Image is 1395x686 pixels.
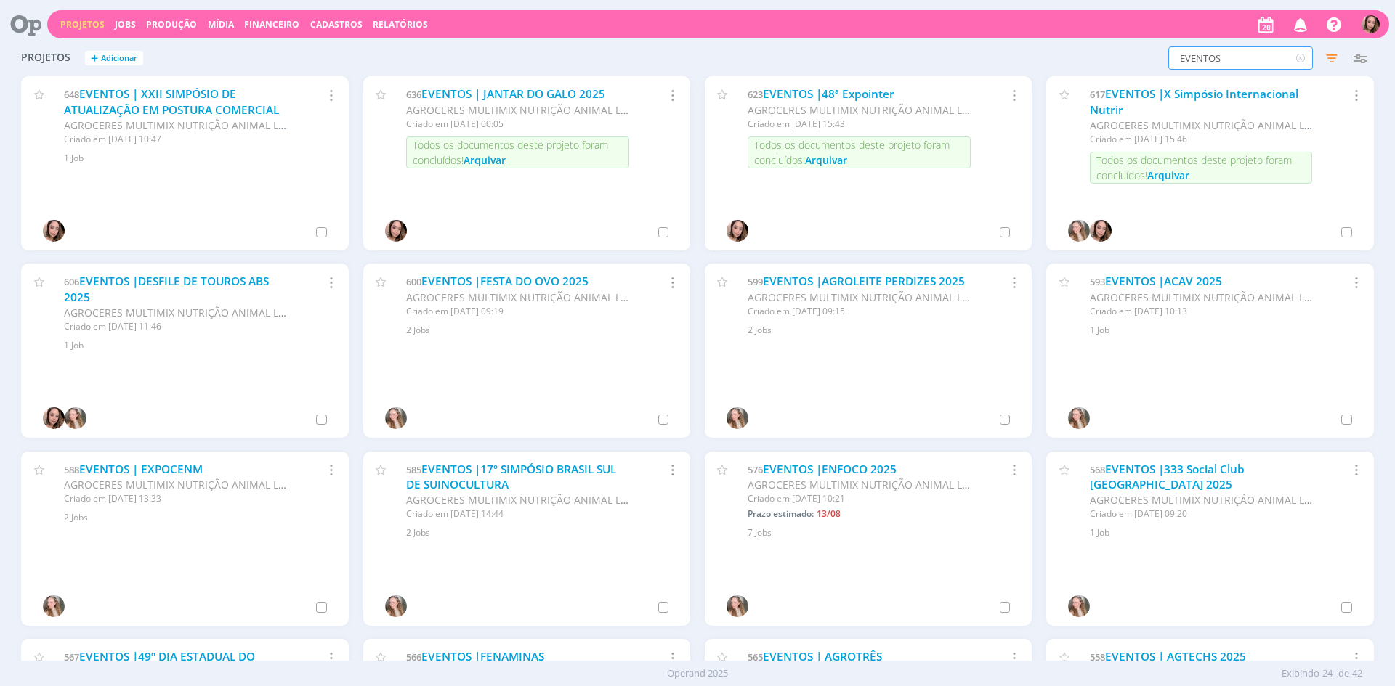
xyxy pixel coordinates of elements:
div: Criado em [DATE] 15:43 [748,118,971,131]
img: G [65,407,86,429]
span: 13/08 [817,507,841,520]
span: 623 [748,88,763,101]
div: Criado em [DATE] 09:20 [1090,507,1313,520]
a: Mídia [208,18,234,30]
img: G [385,407,407,429]
a: EVENTOS |ENFOCO 2025 [763,462,897,477]
span: AGROCERES MULTIMIX NUTRIÇÃO ANIMAL LTDA. [1090,118,1327,132]
button: +Adicionar [85,51,143,66]
span: Arquivar [805,153,847,167]
span: AGROCERES MULTIMIX NUTRIÇÃO ANIMAL LTDA. [748,290,984,304]
div: 2 Jobs [406,526,673,539]
a: Financeiro [244,18,299,30]
div: Criado em [DATE] 15:46 [1090,133,1313,146]
span: 606 [64,275,79,288]
span: + [91,51,98,66]
a: EVENTOS |17º SIMPÓSIO BRASIL SUL DE SUINOCULTURA [406,462,616,493]
div: 2 Jobs [64,511,331,524]
a: Relatórios [373,18,428,30]
span: Adicionar [101,54,137,63]
input: Busca [1168,46,1313,70]
span: AGROCERES MULTIMIX NUTRIÇÃO ANIMAL LTDA. [406,290,643,304]
span: AGROCERES MULTIMIX NUTRIÇÃO ANIMAL LTDA. [406,103,643,117]
img: T [727,220,748,242]
button: Relatórios [368,19,432,30]
span: AGROCERES MULTIMIX NUTRIÇÃO ANIMAL LTDA. [406,493,643,507]
img: T [385,220,407,242]
a: EVENTOS |FESTA DO OVO 2025 [421,274,589,289]
div: Criado em [DATE] 13:33 [64,492,287,505]
div: Criado em [DATE] 10:21 [748,492,971,505]
a: EVENTOS | XXII SIMPÓSIO DE ATUALIZAÇÃO EM POSTURA COMERCIAL [64,86,279,118]
div: Criado em [DATE] 10:13 [1090,305,1313,318]
span: 566 [406,650,421,663]
span: 593 [1090,275,1105,288]
div: Criado em [DATE] 11:46 [64,320,287,333]
a: EVENTOS |49º DIA ESTADUAL DO PORCO [64,649,255,680]
span: 648 [64,88,79,101]
button: Jobs [110,19,140,30]
a: EVENTOS | JANTAR DO GALO 2025 [421,86,605,102]
div: 1 Job [64,339,331,352]
span: 576 [748,463,763,476]
div: Criado em [DATE] 09:15 [748,305,971,318]
button: T [1361,12,1380,37]
span: AGROCERES MULTIMIX NUTRIÇÃO ANIMAL LTDA. [1090,290,1327,304]
div: 2 Jobs [748,324,1014,337]
div: Criado em [DATE] 09:19 [406,305,629,318]
a: Projetos [60,18,105,30]
span: Exibindo [1282,666,1319,681]
img: G [727,595,748,617]
span: 585 [406,463,421,476]
span: AGROCERES MULTIMIX NUTRIÇÃO ANIMAL LTDA. [748,103,984,117]
button: Produção [142,19,201,30]
img: T [43,220,65,242]
a: EVENTOS |FENAMINAS [421,649,544,664]
span: 588 [64,463,79,476]
img: G [43,595,65,617]
span: 599 [748,275,763,288]
span: 600 [406,275,421,288]
div: 2 Jobs [406,324,673,337]
span: AGROCERES MULTIMIX NUTRIÇÃO ANIMAL LTDA. [64,118,301,132]
img: G [1068,220,1090,242]
img: T [1090,220,1112,242]
img: T [43,407,65,429]
span: Cadastros [310,18,363,30]
div: 1 Job [64,152,331,165]
div: Criado em [DATE] 00:05 [406,118,629,131]
span: AGROCERES MULTIMIX NUTRIÇÃO ANIMAL LTDA. [1090,493,1327,507]
img: G [1068,595,1090,617]
a: Jobs [115,18,136,30]
a: EVENTOS | EXPOCENM [79,462,203,477]
button: Mídia [203,19,238,30]
span: AGROCERES MULTIMIX NUTRIÇÃO ANIMAL LTDA. [748,478,984,491]
img: G [727,407,748,429]
span: 565 [748,650,763,663]
div: 1 Job [1090,526,1356,539]
span: 558 [1090,650,1105,663]
button: Projetos [56,19,109,30]
span: Todos os documentos deste projeto foram concluídos! [1096,153,1292,182]
span: Arquivar [1147,168,1189,182]
div: 7 Jobs [748,526,1014,539]
span: Arquivar [464,153,506,167]
a: EVENTOS | AGROTRÊS [763,649,882,664]
span: Projetos [21,52,70,64]
a: EVENTOS |48ª Expointer [763,86,894,102]
button: Cadastros [306,19,367,30]
a: EVENTOS |ACAV 2025 [1105,274,1222,289]
span: 567 [64,650,79,663]
img: G [1068,407,1090,429]
span: Todos os documentos deste projeto foram concluídos! [754,138,950,167]
a: EVENTOS |DESFILE DE TOUROS ABS 2025 [64,274,269,305]
div: Criado em [DATE] 10:47 [64,133,287,146]
img: T [1362,15,1380,33]
span: Prazo estimado: [748,507,814,520]
span: 24 [1322,666,1333,681]
span: 636 [406,88,421,101]
span: AGROCERES MULTIMIX NUTRIÇÃO ANIMAL LTDA. [64,306,301,319]
span: 568 [1090,463,1105,476]
a: EVENTOS |AGROLEITE PERDIZES 2025 [763,274,965,289]
a: Produção [146,18,197,30]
